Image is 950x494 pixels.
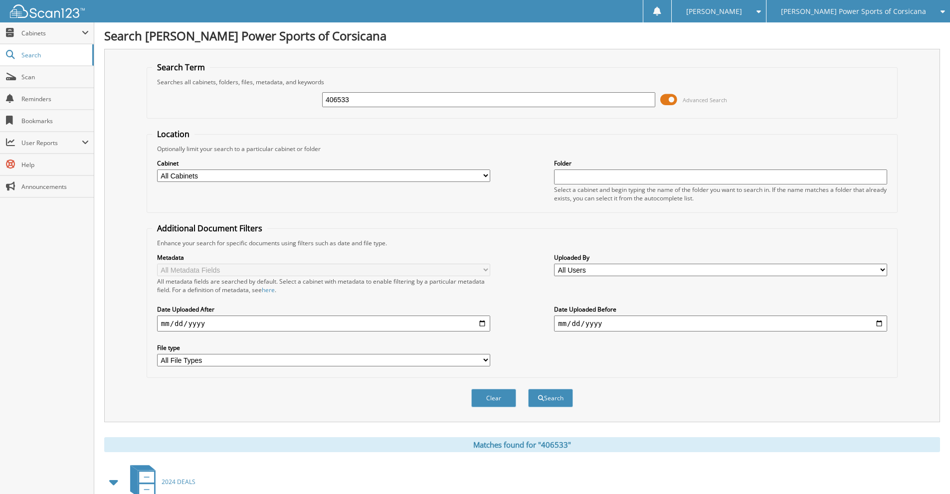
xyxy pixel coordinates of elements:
[528,389,573,407] button: Search
[900,446,950,494] iframe: Chat Widget
[554,159,887,167] label: Folder
[162,478,195,486] span: 2024 DEALS
[157,316,490,331] input: start
[152,129,194,140] legend: Location
[683,96,727,104] span: Advanced Search
[262,286,275,294] a: here
[157,343,490,352] label: File type
[21,139,82,147] span: User Reports
[152,78,892,86] div: Searches all cabinets, folders, files, metadata, and keywords
[10,4,85,18] img: scan123-logo-white.svg
[21,29,82,37] span: Cabinets
[152,223,267,234] legend: Additional Document Filters
[554,316,887,331] input: end
[152,145,892,153] div: Optionally limit your search to a particular cabinet or folder
[21,95,89,103] span: Reminders
[157,277,490,294] div: All metadata fields are searched by default. Select a cabinet with metadata to enable filtering b...
[471,389,516,407] button: Clear
[152,62,210,73] legend: Search Term
[157,253,490,262] label: Metadata
[157,305,490,314] label: Date Uploaded After
[21,182,89,191] span: Announcements
[104,437,940,452] div: Matches found for "406533"
[554,185,887,202] div: Select a cabinet and begin typing the name of the folder you want to search in. If the name match...
[21,117,89,125] span: Bookmarks
[104,27,940,44] h1: Search [PERSON_NAME] Power Sports of Corsicana
[21,161,89,169] span: Help
[554,253,887,262] label: Uploaded By
[686,8,742,14] span: [PERSON_NAME]
[781,8,926,14] span: [PERSON_NAME] Power Sports of Corsicana
[152,239,892,247] div: Enhance your search for specific documents using filters such as date and file type.
[554,305,887,314] label: Date Uploaded Before
[21,73,89,81] span: Scan
[157,159,490,167] label: Cabinet
[21,51,87,59] span: Search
